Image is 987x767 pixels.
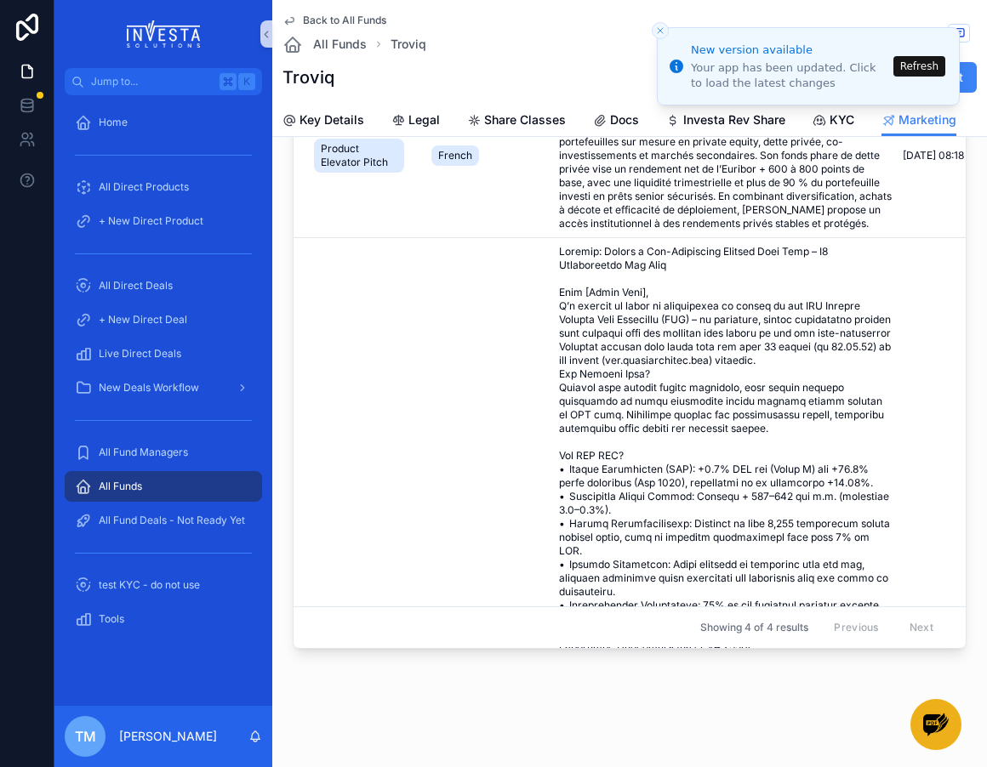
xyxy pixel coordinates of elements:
[683,111,785,128] span: Investa Rev Share
[99,480,142,493] span: All Funds
[99,347,181,361] span: Live Direct Deals
[65,338,262,369] a: Live Direct Deals
[899,111,956,128] span: Marketing
[99,578,200,592] span: test KYC - do not use
[559,81,892,230] a: [PERSON_NAME] est un spécialiste des marchés privés basé à [GEOGRAPHIC_DATA], avec plus d’un [PER...
[652,22,669,39] button: Close toast
[54,95,272,656] div: scrollable content
[65,372,262,403] a: New Deals Workflow
[65,172,262,202] a: All Direct Products
[610,111,639,128] span: Docs
[438,149,472,162] span: French
[65,604,262,634] a: Tools
[99,313,187,327] span: + New Direct Deal
[881,105,956,137] a: Marketing
[282,65,334,89] h1: Troviq
[923,713,949,737] img: Group%203%20(1)_LoaowYY4j.png
[282,34,367,54] a: All Funds
[830,111,854,128] span: KYC
[484,111,566,128] span: Share Classes
[282,105,364,139] a: Key Details
[99,514,245,527] span: All Fund Deals - Not Ready Yet
[391,105,440,139] a: Legal
[127,20,201,48] img: App logo
[700,621,808,634] span: Showing 4 of 4 results
[65,206,262,236] a: + New Direct Product
[691,60,888,91] div: Your app has been updated. Click to load the latest changes
[408,111,440,128] span: Legal
[240,75,254,88] span: K
[65,570,262,600] a: test KYC - do not use
[593,105,639,139] a: Docs
[99,446,188,459] span: All Fund Managers
[99,279,173,293] span: All Direct Deals
[431,142,539,169] a: French
[65,471,262,502] a: All Funds
[75,726,96,747] span: TM
[903,149,964,162] span: [DATE] 08:18
[467,105,566,139] a: Share Classes
[282,14,386,27] a: Back to All Funds
[691,42,888,59] div: New version available
[99,214,203,228] span: + New Direct Product
[119,728,217,745] p: [PERSON_NAME]
[99,381,199,395] span: New Deals Workflow
[300,111,364,128] span: Key Details
[99,612,124,626] span: Tools
[99,180,189,194] span: All Direct Products
[313,36,367,53] span: All Funds
[813,105,854,139] a: KYC
[321,142,397,169] span: Product Elevator Pitch
[65,107,262,138] a: Home
[65,437,262,468] a: All Fund Managers
[99,116,128,129] span: Home
[666,105,785,139] a: Investa Rev Share
[391,36,426,53] a: Troviq
[314,135,411,176] a: Product Elevator Pitch
[91,75,213,88] span: Jump to...
[65,68,262,95] button: Jump to...K
[65,270,262,301] a: All Direct Deals
[893,56,945,77] button: Refresh
[65,505,262,536] a: All Fund Deals - Not Ready Yet
[303,14,386,27] span: Back to All Funds
[65,304,262,335] a: + New Direct Deal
